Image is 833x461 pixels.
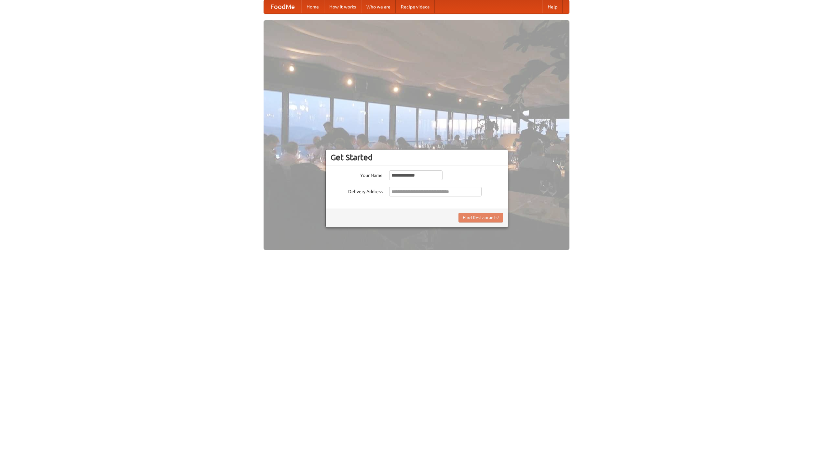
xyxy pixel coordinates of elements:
a: How it works [324,0,361,13]
a: Who we are [361,0,396,13]
button: Find Restaurants! [458,213,503,223]
a: FoodMe [264,0,301,13]
a: Home [301,0,324,13]
label: Delivery Address [331,187,383,195]
a: Recipe videos [396,0,435,13]
h3: Get Started [331,152,503,162]
a: Help [542,0,563,13]
label: Your Name [331,170,383,179]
